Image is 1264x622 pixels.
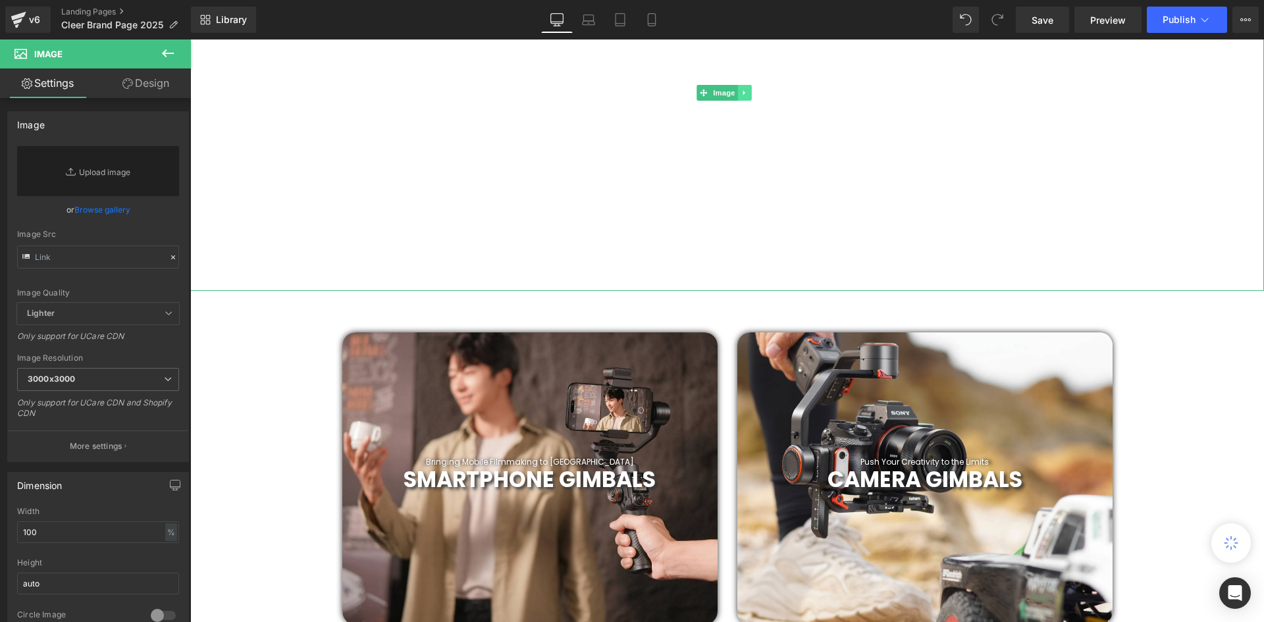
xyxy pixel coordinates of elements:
div: Image Quality [17,288,179,298]
button: More [1232,7,1259,33]
button: Undo [953,7,979,33]
div: Height [17,558,179,567]
a: Tablet [604,7,636,33]
div: Only support for UCare CDN and Shopify CDN [17,398,179,427]
div: or [17,203,179,217]
div: Image Resolution [17,353,179,363]
span: Image [520,45,548,61]
span: Library [216,14,247,26]
p: More settings [70,440,122,452]
button: Publish [1147,7,1227,33]
a: Landing Pages [61,7,191,17]
span: Preview [1090,13,1126,27]
span: Cleer Brand Page 2025 [61,20,163,30]
span: Image [34,49,63,59]
div: Only support for UCare CDN [17,331,179,350]
a: Preview [1074,7,1142,33]
a: Desktop [541,7,573,33]
a: Browse gallery [74,198,130,221]
h1: Push Your Creativity to the Limits [547,418,922,427]
a: Mobile [636,7,668,33]
b: SMARTPHONE GIMBALS [213,425,465,455]
div: Image Src [17,230,179,239]
a: Design [98,68,194,98]
a: Laptop [573,7,604,33]
div: v6 [26,11,43,28]
div: Width [17,507,179,516]
b: 3000x3000 [28,374,75,384]
a: v6 [5,7,51,33]
b: Lighter [27,308,55,318]
a: Expand / Collapse [547,45,561,61]
div: Open Intercom Messenger [1219,577,1251,609]
input: auto [17,573,179,594]
div: % [165,523,177,541]
div: Image [17,112,45,130]
input: auto [17,521,179,543]
button: Redo [984,7,1011,33]
button: More settings [8,430,188,461]
a: New Library [191,7,256,33]
input: Link [17,246,179,269]
b: CAMERA GIMBALS [637,425,832,455]
div: Dimension [17,473,63,491]
h1: Bringing Mobile Filmmaking to [GEOGRAPHIC_DATA] [152,418,527,427]
span: Save [1032,13,1053,27]
span: Publish [1163,14,1196,25]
